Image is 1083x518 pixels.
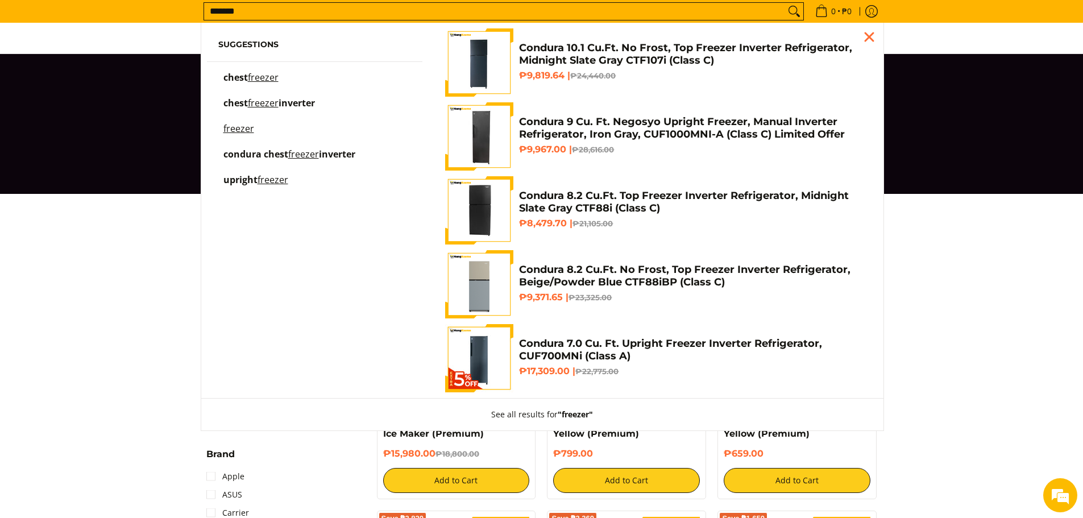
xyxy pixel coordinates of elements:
h6: ₱15,980.00 [383,448,530,459]
span: ₱0 [840,7,853,15]
a: Apple [206,467,244,486]
p: chest freezer inverter [223,99,315,119]
h6: ₱799.00 [553,448,700,459]
del: ₱23,325.00 [569,293,612,302]
img: Condura 10.1 Cu.Ft. No Frost, Top Freezer Inverter Refrigerator, Midnight Slate Gray CTF107i (Cla... [445,28,513,97]
a: Condura Large Capacity Ice Maker (Premium) [383,417,499,439]
span: chest [223,97,248,109]
h6: ₱9,819.64 | [519,70,866,81]
a: ASUS [206,486,242,504]
h6: ₱9,371.65 | [519,292,866,303]
button: Add to Cart [724,468,870,493]
img: Condura 8.2 Cu.Ft. No Frost, Top Freezer Inverter Refrigerator, Beige/Powder Blue CTF88iBP (Class C) [445,250,513,318]
span: inverter [319,148,355,160]
a: Condura 10.1 Cu.Ft. No Frost, Top Freezer Inverter Refrigerator, Midnight Slate Gray CTF107i (Cla... [445,28,866,97]
a: freezer [218,125,412,144]
a: upright freezer [218,176,412,196]
a: Condura 8.2 Cu.Ft. No Frost, Top Freezer Inverter Refrigerator, Beige/Powder Blue CTF88iBP (Class... [445,250,866,318]
del: ₱21,105.00 [572,219,613,228]
strong: "freezer" [558,409,593,420]
del: ₱24,440.00 [570,71,616,80]
span: • [812,5,855,18]
p: freezer [223,125,254,144]
h4: Condura 8.2 Cu.Ft. Top Freezer Inverter Refrigerator, Midnight Slate Gray CTF88i (Class C) [519,189,866,215]
summary: Open [206,450,235,467]
h6: ₱17,309.00 | [519,366,866,377]
a: Condura 7.0 Cu. Ft. Upright Freezer Inverter Refrigerator, CUF700MNi (Class A) Condura 7.0 Cu. Ft... [445,324,866,392]
button: Add to Cart [553,468,700,493]
span: inverter [279,97,315,109]
img: Condura 8.2 Cu.Ft. Top Freezer Inverter Refrigerator, Midnight Slate Gray CTF88i (Class C) [445,176,513,245]
a: chest freezer inverter [218,99,412,119]
del: ₱28,616.00 [572,145,614,154]
a: chest freezer [218,73,412,93]
h4: Condura 10.1 Cu.Ft. No Frost, Top Freezer Inverter Refrigerator, Midnight Slate Gray CTF107i (Cla... [519,42,866,67]
span: upright [223,173,258,186]
span: chest [223,71,248,84]
a: Rabbit 1.2 L Rice Cooker, Yellow (Premium) [724,417,840,439]
img: Condura 7.0 Cu. Ft. Upright Freezer Inverter Refrigerator, CUF700MNi (Class A) [445,324,513,392]
button: Search [785,3,803,20]
button: Add to Cart [383,468,530,493]
img: Condura 9 Cu. Ft. Negosyo Upright Freezer, Manual Inverter Refrigerator, Iron Gray, CUF1000MNI-A ... [445,102,513,171]
a: Condura 8.2 Cu.Ft. Top Freezer Inverter Refrigerator, Midnight Slate Gray CTF88i (Class C) Condur... [445,176,866,245]
button: See all results for"freezer" [480,399,604,430]
p: upright freezer [223,176,288,196]
span: 0 [829,7,837,15]
mark: freezer [248,97,279,109]
del: ₱22,775.00 [575,367,619,376]
h4: Condura 9 Cu. Ft. Negosyo Upright Freezer, Manual Inverter Refrigerator, Iron Gray, CUF1000MNI-A ... [519,115,866,141]
h6: Suggestions [218,40,412,50]
a: Rabbit 1.8 L Rice Cooker, Yellow (Premium) [553,417,670,439]
del: ₱18,800.00 [435,449,479,458]
h6: ₱659.00 [724,448,870,459]
a: Condura 9 Cu. Ft. Negosyo Upright Freezer, Manual Inverter Refrigerator, Iron Gray, CUF1000MNI-A ... [445,102,866,171]
h4: Condura 7.0 Cu. Ft. Upright Freezer Inverter Refrigerator, CUF700MNi (Class A) [519,337,866,363]
h4: Condura 8.2 Cu.Ft. No Frost, Top Freezer Inverter Refrigerator, Beige/Powder Blue CTF88iBP (Class C) [519,263,866,289]
p: condura chest freezer inverter [223,150,355,170]
mark: freezer [248,71,279,84]
mark: freezer [288,148,319,160]
span: condura chest [223,148,288,160]
p: chest freezer [223,73,279,93]
h6: ₱8,479.70 | [519,218,866,229]
mark: freezer [223,122,254,135]
a: condura chest freezer inverter [218,150,412,170]
span: Brand [206,450,235,459]
div: Close pop up [861,28,878,45]
mark: freezer [258,173,288,186]
h6: ₱9,967.00 | [519,144,866,155]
